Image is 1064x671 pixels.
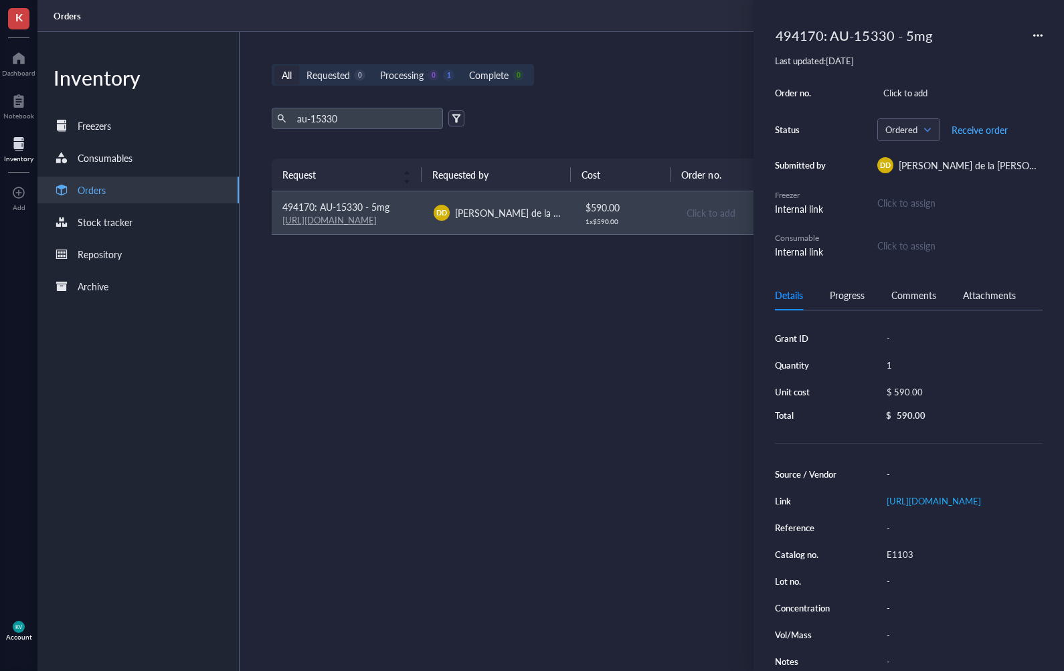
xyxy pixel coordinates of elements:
[775,189,828,201] div: Freezer
[891,288,936,302] div: Comments
[78,118,111,133] div: Freezers
[881,356,1043,375] div: 1
[78,279,108,294] div: Archive
[37,112,239,139] a: Freezers
[881,572,1043,591] div: -
[775,629,843,641] div: Vol/Mass
[282,213,377,226] a: [URL][DOMAIN_NAME]
[897,409,925,421] div: 590.00
[881,329,1043,348] div: -
[775,656,843,668] div: Notes
[877,84,1043,102] div: Click to add
[887,494,981,507] a: [URL][DOMAIN_NAME]
[272,64,534,86] div: segmented control
[37,241,239,268] a: Repository
[775,386,843,398] div: Unit cost
[775,522,843,534] div: Reference
[586,217,663,225] div: 1 x $ 590.00
[306,68,350,82] div: Requested
[4,155,33,163] div: Inventory
[586,200,663,215] div: $ 590.00
[952,124,1008,135] span: Receive order
[78,183,106,197] div: Orders
[775,124,828,136] div: Status
[881,599,1043,617] div: -
[2,47,35,77] a: Dashboard
[78,247,122,262] div: Repository
[4,133,33,163] a: Inventory
[78,151,132,165] div: Consumables
[775,549,843,561] div: Catalog no.
[6,633,32,641] div: Account
[775,201,828,216] div: Internal link
[775,87,828,99] div: Order no.
[775,495,843,507] div: Link
[282,200,389,213] span: 494170: AU-15330 - 5mg
[571,159,671,191] th: Cost
[282,167,395,182] span: Request
[292,108,438,128] input: Find orders in table
[877,238,1043,253] div: Click to assign
[455,206,627,219] span: [PERSON_NAME] de la [PERSON_NAME]
[78,215,132,229] div: Stock tracker
[3,90,34,120] a: Notebook
[3,112,34,120] div: Notebook
[775,288,803,302] div: Details
[15,624,23,630] span: KV
[775,232,828,244] div: Consumable
[2,69,35,77] div: Dashboard
[881,383,1037,401] div: $ 590.00
[272,159,422,191] th: Request
[830,288,865,302] div: Progress
[37,209,239,235] a: Stock tracker
[443,70,454,81] div: 1
[775,602,843,614] div: Concentration
[671,159,820,191] th: Order no.
[881,545,1043,564] div: E1103
[37,177,239,203] a: Orders
[877,195,1043,210] div: Click to assign
[775,575,843,587] div: Lot no.
[775,468,843,480] div: Source / Vendor
[881,518,1043,537] div: -
[687,205,815,220] div: Click to add
[775,332,843,345] div: Grant ID
[37,145,239,171] a: Consumables
[886,409,891,421] div: $
[775,409,843,421] div: Total
[770,21,938,50] div: 494170: AU-15330 - 5mg
[37,64,239,91] div: Inventory
[428,70,439,81] div: 0
[880,160,891,171] span: DD
[469,68,509,82] div: Complete
[775,55,1043,67] div: Last updated: [DATE]
[963,288,1016,302] div: Attachments
[13,203,25,211] div: Add
[775,244,828,259] div: Internal link
[436,207,447,218] span: DD
[775,359,843,371] div: Quantity
[513,70,524,81] div: 0
[37,273,239,300] a: Archive
[54,10,84,22] a: Orders
[282,68,292,82] div: All
[422,159,571,191] th: Requested by
[881,626,1043,644] div: -
[675,191,826,235] td: Click to add
[885,124,929,136] span: Ordered
[951,119,1008,140] button: Receive order
[354,70,365,81] div: 0
[881,652,1043,671] div: -
[380,68,424,82] div: Processing
[15,9,23,25] span: K
[775,159,828,171] div: Submitted by
[881,465,1043,484] div: -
